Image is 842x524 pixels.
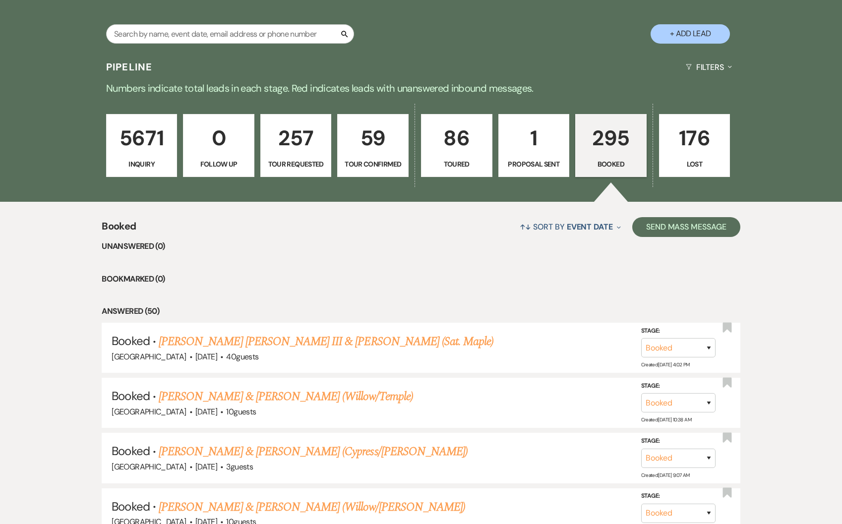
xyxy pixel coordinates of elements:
p: 1 [505,121,563,155]
a: 59Tour Confirmed [337,114,409,177]
a: [PERSON_NAME] & [PERSON_NAME] (Willow/[PERSON_NAME]) [159,498,465,516]
span: Booked [112,333,149,349]
button: Send Mass Message [632,217,740,237]
a: 257Tour Requested [260,114,332,177]
p: Lost [665,159,724,170]
p: Proposal Sent [505,159,563,170]
p: Toured [427,159,486,170]
span: 10 guests [226,407,256,417]
a: [PERSON_NAME] & [PERSON_NAME] (Willow/Temple) [159,388,413,406]
li: Bookmarked (0) [102,273,740,286]
span: Created: [DATE] 4:02 PM [641,361,690,368]
span: [DATE] [195,462,217,472]
button: + Add Lead [651,24,730,44]
label: Stage: [641,436,716,447]
a: 86Toured [421,114,492,177]
span: Booked [112,388,149,404]
button: Filters [682,54,736,80]
span: Event Date [567,222,613,232]
a: 295Booked [575,114,647,177]
a: 5671Inquiry [106,114,178,177]
span: Created: [DATE] 9:07 AM [641,471,690,478]
p: 295 [582,121,640,155]
p: 5671 [113,121,171,155]
p: Tour Requested [267,159,325,170]
span: Booked [102,219,136,240]
input: Search by name, event date, email address or phone number [106,24,354,44]
span: 3 guests [226,462,253,472]
p: Booked [582,159,640,170]
label: Stage: [641,381,716,392]
label: Stage: [641,491,716,502]
label: Stage: [641,325,716,336]
p: 257 [267,121,325,155]
p: Follow Up [189,159,248,170]
p: Inquiry [113,159,171,170]
span: Booked [112,499,149,514]
span: Created: [DATE] 10:38 AM [641,416,691,423]
p: 86 [427,121,486,155]
p: 176 [665,121,724,155]
p: 0 [189,121,248,155]
a: 176Lost [659,114,730,177]
span: Booked [112,443,149,459]
button: Sort By Event Date [516,214,625,240]
p: Numbers indicate total leads in each stage. Red indicates leads with unanswered inbound messages. [64,80,778,96]
p: Tour Confirmed [344,159,402,170]
a: [PERSON_NAME] [PERSON_NAME] III & [PERSON_NAME] (Sat. Maple) [159,333,493,350]
a: [PERSON_NAME] & [PERSON_NAME] (Cypress/[PERSON_NAME]) [159,443,468,461]
span: [GEOGRAPHIC_DATA] [112,351,186,362]
span: [DATE] [195,407,217,417]
a: 0Follow Up [183,114,254,177]
span: [GEOGRAPHIC_DATA] [112,462,186,472]
span: [DATE] [195,351,217,362]
span: 40 guests [226,351,258,362]
a: 1Proposal Sent [498,114,570,177]
span: [GEOGRAPHIC_DATA] [112,407,186,417]
li: Answered (50) [102,305,740,318]
p: 59 [344,121,402,155]
span: ↑↓ [520,222,532,232]
li: Unanswered (0) [102,240,740,253]
h3: Pipeline [106,60,153,74]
